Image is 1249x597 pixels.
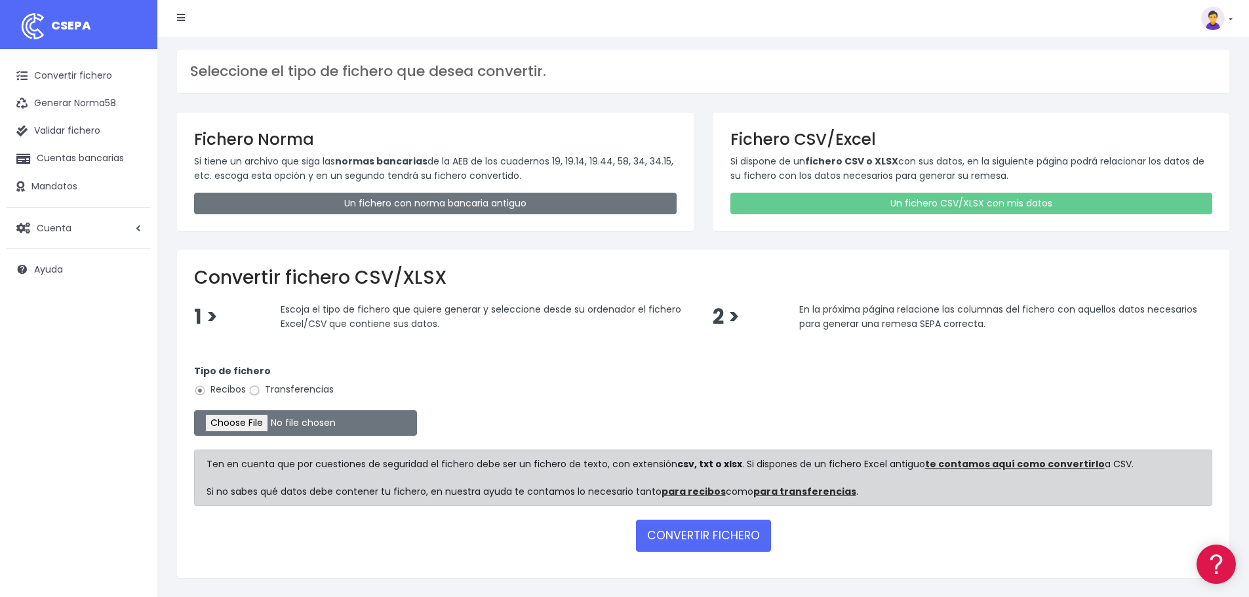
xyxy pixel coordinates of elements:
span: Escoja el tipo de fichero que quiere generar y seleccione desde su ordenador el fichero Excel/CSV... [281,303,681,330]
img: logo [16,10,49,43]
a: Ayuda [7,256,151,283]
a: Generar Norma58 [7,90,151,117]
a: Cuentas bancarias [7,145,151,172]
span: Ayuda [34,263,63,276]
a: para transferencias [753,485,856,498]
a: Convertir fichero [7,62,151,90]
strong: Tipo de fichero [194,364,271,377]
img: profile [1201,7,1225,30]
h3: Fichero Norma [194,130,677,149]
a: Un fichero con norma bancaria antiguo [194,193,677,214]
a: Cuenta [7,214,151,242]
strong: fichero CSV o XLSX [805,155,898,168]
a: Un fichero CSV/XLSX con mis datos [730,193,1213,214]
p: Si dispone de un con sus datos, en la siguiente página podrá relacionar los datos de su fichero c... [730,154,1213,183]
span: Cuenta [37,221,71,234]
span: En la próxima página relacione las columnas del fichero con aquellos datos necesarios para genera... [799,303,1197,330]
span: 1 > [194,303,218,331]
strong: csv, txt o xlsx [677,457,742,471]
label: Recibos [194,383,246,396]
h2: Convertir fichero CSV/XLSX [194,267,1212,289]
p: Si tiene un archivo que siga las de la AEB de los cuadernos 19, 19.14, 19.44, 58, 34, 34.15, etc.... [194,154,677,183]
h3: Seleccione el tipo de fichero que desea convertir. [190,63,1216,80]
a: Validar fichero [7,117,151,145]
div: Ten en cuenta que por cuestiones de seguridad el fichero debe ser un fichero de texto, con extens... [194,450,1212,506]
a: te contamos aquí como convertirlo [925,457,1105,471]
strong: normas bancarias [335,155,427,168]
h3: Fichero CSV/Excel [730,130,1213,149]
a: Mandatos [7,173,151,201]
button: CONVERTIR FICHERO [636,520,771,551]
a: para recibos [662,485,726,498]
span: 2 > [713,303,740,331]
span: CSEPA [51,17,91,33]
label: Transferencias [248,383,334,396]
